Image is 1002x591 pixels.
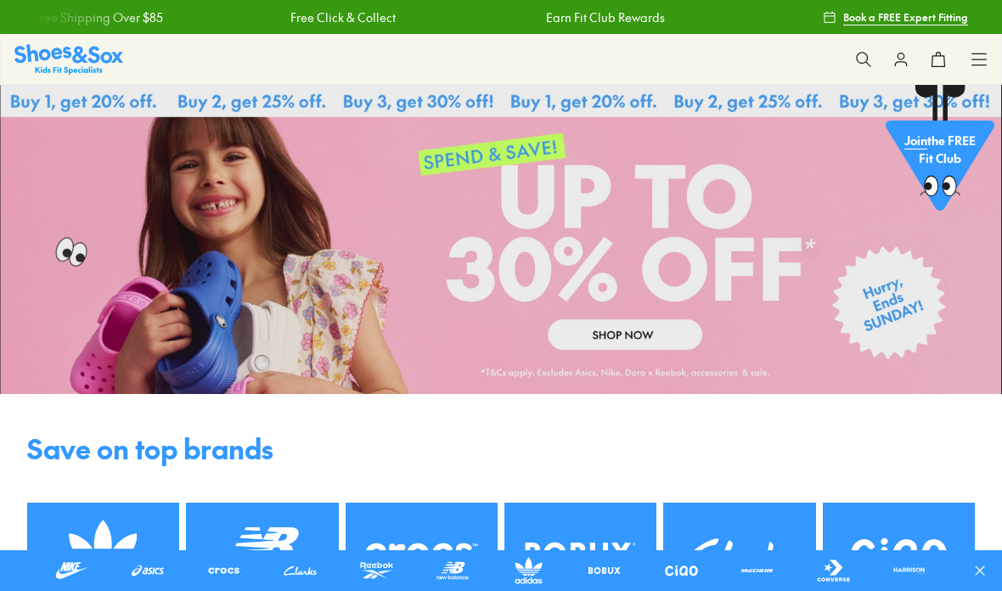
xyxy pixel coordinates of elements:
[904,132,927,149] span: Join
[546,8,665,26] a: Earn Fit Club Rewards
[823,2,968,32] a: Book a FREE Expert Fitting
[14,44,123,74] img: SNS_Logo_Responsive.svg
[843,9,968,25] span: Book a FREE Expert Fitting
[14,44,123,74] a: Shoes & Sox
[886,84,994,220] a: Jointhe FREE Fit Club
[886,118,994,181] p: the FREE Fit Club
[290,8,395,26] a: Free Click & Collect
[34,8,163,26] a: Free Shipping Over $85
